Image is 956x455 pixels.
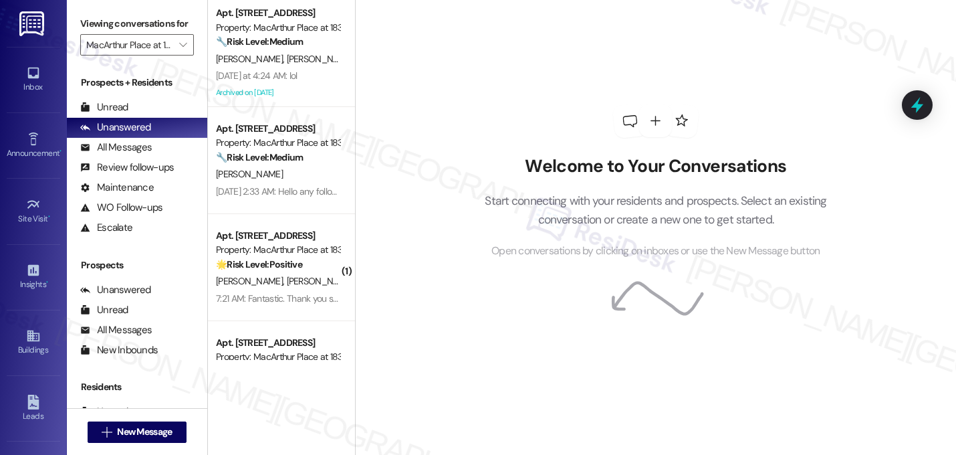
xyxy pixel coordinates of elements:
[7,391,60,427] a: Leads
[80,405,128,419] div: Unread
[216,336,340,350] div: Apt. [STREET_ADDRESS]
[80,323,152,337] div: All Messages
[491,243,820,260] span: Open conversations by clicking on inboxes or use the New Message button
[216,21,340,35] div: Property: MacArthur Place at 183
[67,76,207,90] div: Prospects + Residents
[80,161,174,175] div: Review follow-ups
[86,34,172,56] input: All communities
[286,275,353,287] span: [PERSON_NAME]
[216,53,287,65] span: [PERSON_NAME]
[216,136,340,150] div: Property: MacArthur Place at 183
[88,422,187,443] button: New Message
[286,53,353,65] span: [PERSON_NAME]
[216,35,303,48] strong: 🔧 Risk Level: Medium
[7,259,60,295] a: Insights •
[216,6,340,20] div: Apt. [STREET_ADDRESS]
[117,425,172,439] span: New Message
[102,427,112,438] i: 
[67,380,207,394] div: Residents
[67,258,207,272] div: Prospects
[7,62,60,98] a: Inbox
[80,303,128,317] div: Unread
[465,191,847,230] p: Start connecting with your residents and prospects. Select an existing conversation or create a n...
[80,13,194,34] label: Viewing conversations for
[216,122,340,136] div: Apt. [STREET_ADDRESS]
[215,84,341,101] div: Archived on [DATE]
[216,275,287,287] span: [PERSON_NAME]
[216,70,297,82] div: [DATE] at 4:24 AM: lol
[80,141,152,155] div: All Messages
[46,278,48,287] span: •
[465,156,847,177] h2: Welcome to Your Conversations
[216,168,283,180] span: [PERSON_NAME]
[80,100,128,114] div: Unread
[216,350,340,364] div: Property: MacArthur Place at 183
[179,39,187,50] i: 
[80,201,162,215] div: WO Follow-ups
[59,147,62,156] span: •
[7,193,60,230] a: Site Visit •
[48,212,50,221] span: •
[216,243,340,257] div: Property: MacArthur Place at 183
[216,229,340,243] div: Apt. [STREET_ADDRESS]
[19,11,47,36] img: ResiDesk Logo
[80,181,154,195] div: Maintenance
[216,258,302,270] strong: 🌟 Risk Level: Positive
[80,283,151,297] div: Unanswered
[80,120,151,134] div: Unanswered
[80,221,132,235] div: Escalate
[216,151,303,163] strong: 🔧 Risk Level: Medium
[216,292,729,304] div: 7:21 AM: Fantastic. Thank you so much. I seriously cannot express enough how incredible the servi...
[7,325,60,361] a: Buildings
[80,343,158,357] div: New Inbounds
